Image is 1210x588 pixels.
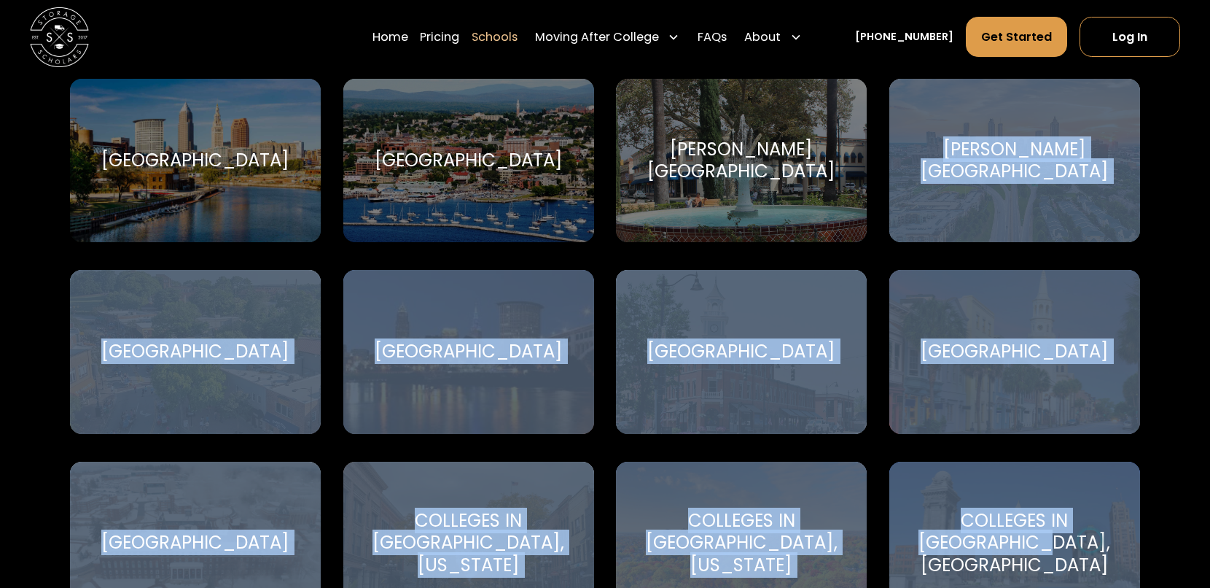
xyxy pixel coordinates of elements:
[738,16,808,58] div: About
[343,270,594,433] a: Go to selected school
[647,341,835,363] div: [GEOGRAPHIC_DATA]
[966,17,1068,57] a: Get Started
[889,270,1140,433] a: Go to selected school
[101,341,289,363] div: [GEOGRAPHIC_DATA]
[30,7,90,67] img: Storage Scholars main logo
[634,510,849,577] div: Colleges in [GEOGRAPHIC_DATA], [US_STATE]
[101,150,289,172] div: [GEOGRAPHIC_DATA]
[101,532,289,554] div: [GEOGRAPHIC_DATA]
[616,79,867,242] a: Go to selected school
[907,510,1122,577] div: Colleges in [GEOGRAPHIC_DATA], [GEOGRAPHIC_DATA]
[70,79,321,242] a: Go to selected school
[529,16,686,58] div: Moving After College
[375,150,563,172] div: [GEOGRAPHIC_DATA]
[744,28,781,46] div: About
[343,79,594,242] a: Go to selected school
[921,341,1109,363] div: [GEOGRAPHIC_DATA]
[616,270,867,433] a: Go to selected school
[420,16,459,58] a: Pricing
[472,16,518,58] a: Schools
[70,270,321,433] a: Go to selected school
[535,28,659,46] div: Moving After College
[375,341,563,363] div: [GEOGRAPHIC_DATA]
[1080,17,1181,57] a: Log In
[634,139,849,183] div: [PERSON_NAME][GEOGRAPHIC_DATA]
[372,16,408,58] a: Home
[855,29,953,45] a: [PHONE_NUMBER]
[889,79,1140,242] a: Go to selected school
[907,139,1122,183] div: [PERSON_NAME][GEOGRAPHIC_DATA]
[361,510,576,577] div: Colleges in [GEOGRAPHIC_DATA], [US_STATE]
[698,16,727,58] a: FAQs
